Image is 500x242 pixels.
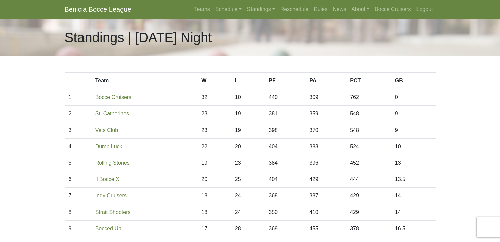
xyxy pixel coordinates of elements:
td: 24 [231,204,265,221]
a: Schedule [213,3,244,16]
td: 440 [265,89,305,106]
a: Rules [311,3,330,16]
td: 383 [305,139,346,155]
td: 429 [305,171,346,188]
td: 19 [197,155,231,171]
td: 7 [65,188,91,204]
td: 0 [391,89,436,106]
td: 9 [65,221,91,237]
a: Logout [414,3,436,16]
td: 410 [305,204,346,221]
td: 17 [197,221,231,237]
a: Vets Club [95,127,118,133]
td: 1 [65,89,91,106]
td: 398 [265,122,305,139]
a: St. Catherines [95,111,129,116]
a: Bocce Cruisers [372,3,413,16]
td: 548 [346,106,391,122]
td: 309 [305,89,346,106]
td: 24 [231,188,265,204]
td: 19 [231,106,265,122]
td: 3 [65,122,91,139]
td: 23 [197,106,231,122]
td: 369 [265,221,305,237]
td: 4 [65,139,91,155]
th: GB [391,73,436,89]
td: 19 [231,122,265,139]
td: 396 [305,155,346,171]
th: W [197,73,231,89]
td: 23 [197,122,231,139]
td: 368 [265,188,305,204]
td: 455 [305,221,346,237]
td: 18 [197,204,231,221]
a: Standings [244,3,278,16]
a: Teams [192,3,213,16]
td: 16.5 [391,221,436,237]
td: 18 [197,188,231,204]
th: PA [305,73,346,89]
td: 25 [231,171,265,188]
th: PCT [346,73,391,89]
td: 404 [265,139,305,155]
td: 32 [197,89,231,106]
th: PF [265,73,305,89]
td: 762 [346,89,391,106]
td: 429 [346,188,391,204]
a: Dumb Luck [95,144,122,149]
a: Benicia Bocce League [65,3,131,16]
a: News [330,3,349,16]
a: Bocced Up [95,226,121,231]
td: 429 [346,204,391,221]
td: 5 [65,155,91,171]
td: 10 [391,139,436,155]
a: Strait Shooters [95,209,131,215]
th: Team [91,73,198,89]
td: 28 [231,221,265,237]
td: 13.5 [391,171,436,188]
td: 2 [65,106,91,122]
td: 6 [65,171,91,188]
th: L [231,73,265,89]
td: 10 [231,89,265,106]
td: 22 [197,139,231,155]
td: 8 [65,204,91,221]
a: Bocce Cruisers [95,94,131,100]
h1: Standings | [DATE] Night [65,29,212,46]
td: 524 [346,139,391,155]
td: 14 [391,204,436,221]
td: 23 [231,155,265,171]
td: 350 [265,204,305,221]
td: 444 [346,171,391,188]
td: 20 [231,139,265,155]
td: 370 [305,122,346,139]
td: 452 [346,155,391,171]
td: 378 [346,221,391,237]
td: 387 [305,188,346,204]
td: 548 [346,122,391,139]
td: 20 [197,171,231,188]
a: Reschedule [278,3,311,16]
a: About [349,3,372,16]
td: 384 [265,155,305,171]
td: 381 [265,106,305,122]
td: 404 [265,171,305,188]
td: 9 [391,106,436,122]
a: Indy Cruisers [95,193,127,198]
a: Rolling Stones [95,160,130,166]
a: Il Bocce X [95,176,119,182]
td: 14 [391,188,436,204]
td: 13 [391,155,436,171]
td: 9 [391,122,436,139]
td: 359 [305,106,346,122]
